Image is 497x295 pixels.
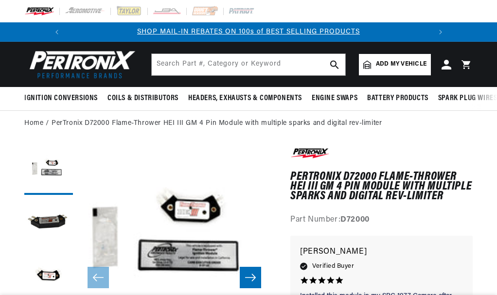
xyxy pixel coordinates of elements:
summary: Ignition Conversions [24,87,103,110]
span: Battery Products [367,93,428,104]
h1: PerTronix D72000 Flame-Thrower HEI III GM 4 Pin Module with multiple sparks and digital rev-limiter [290,172,473,202]
button: Load image 1 in gallery view [24,146,73,195]
a: Add my vehicle [359,54,431,75]
a: SHOP MAIL-IN REBATES ON 100s of BEST SELLING PRODUCTS [137,28,360,35]
span: Ignition Conversions [24,93,98,104]
span: Engine Swaps [312,93,357,104]
button: search button [324,54,345,75]
a: Home [24,118,43,129]
summary: Engine Swaps [307,87,362,110]
input: Search Part #, Category or Keyword [152,54,345,75]
summary: Headers, Exhausts & Components [183,87,307,110]
button: Translation missing: en.sections.announcements.next_announcement [431,22,450,42]
img: Pertronix [24,48,136,81]
div: Announcement [67,27,431,37]
button: Slide left [88,267,109,288]
a: PerTronix D72000 Flame-Thrower HEI III GM 4 Pin Module with multiple sparks and digital rev-limiter [52,118,382,129]
button: Slide right [240,267,261,288]
nav: breadcrumbs [24,118,473,129]
span: Add my vehicle [376,60,426,69]
span: Coils & Distributors [107,93,178,104]
strong: D72000 [340,216,370,224]
span: Headers, Exhausts & Components [188,93,302,104]
summary: Battery Products [362,87,433,110]
div: Part Number: [290,214,473,226]
summary: Coils & Distributors [103,87,183,110]
div: 1 of 2 [67,27,431,37]
p: [PERSON_NAME] [300,245,463,259]
button: Load image 2 in gallery view [24,200,73,248]
span: Verified Buyer [312,261,354,272]
button: Translation missing: en.sections.announcements.previous_announcement [47,22,67,42]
